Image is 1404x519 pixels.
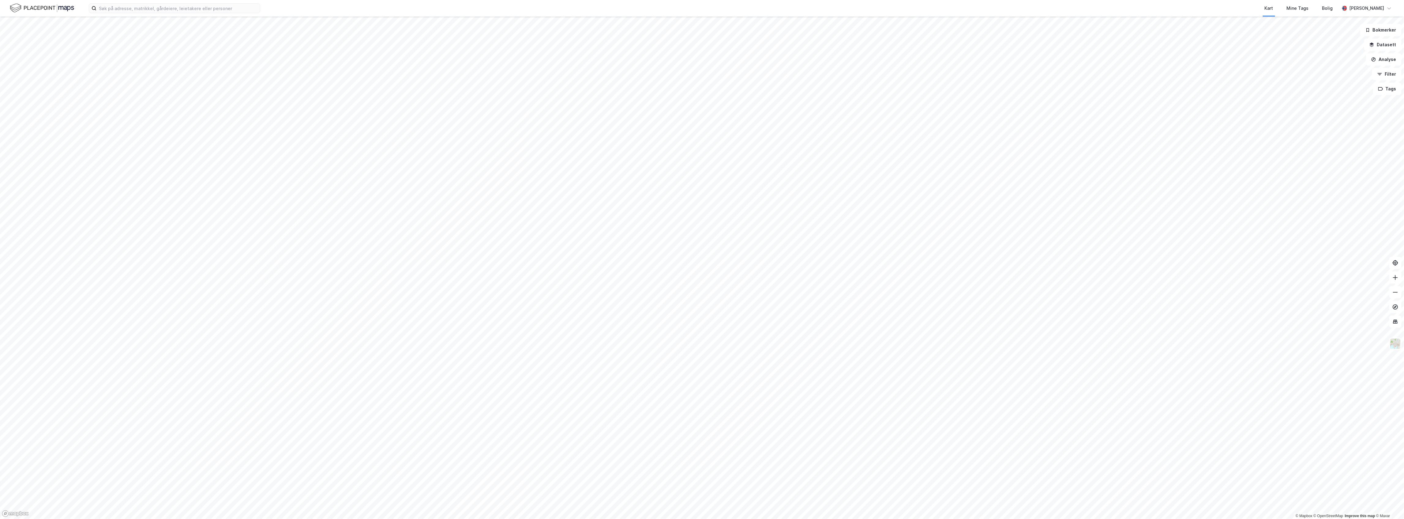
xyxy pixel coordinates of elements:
[1373,83,1402,95] button: Tags
[96,4,260,13] input: Søk på adresse, matrikkel, gårdeiere, leietakere eller personer
[1265,5,1273,12] div: Kart
[1360,24,1402,36] button: Bokmerker
[2,510,29,517] a: Mapbox homepage
[1314,514,1343,518] a: OpenStreetMap
[1366,53,1402,66] button: Analyse
[1296,514,1312,518] a: Mapbox
[1322,5,1333,12] div: Bolig
[1373,490,1404,519] div: Kontrollprogram for chat
[1390,338,1401,350] img: Z
[1287,5,1309,12] div: Mine Tags
[1350,5,1384,12] div: [PERSON_NAME]
[1373,490,1404,519] iframe: Chat Widget
[1364,39,1402,51] button: Datasett
[10,3,74,13] img: logo.f888ab2527a4732fd821a326f86c7f29.svg
[1372,68,1402,80] button: Filter
[1345,514,1375,518] a: Improve this map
